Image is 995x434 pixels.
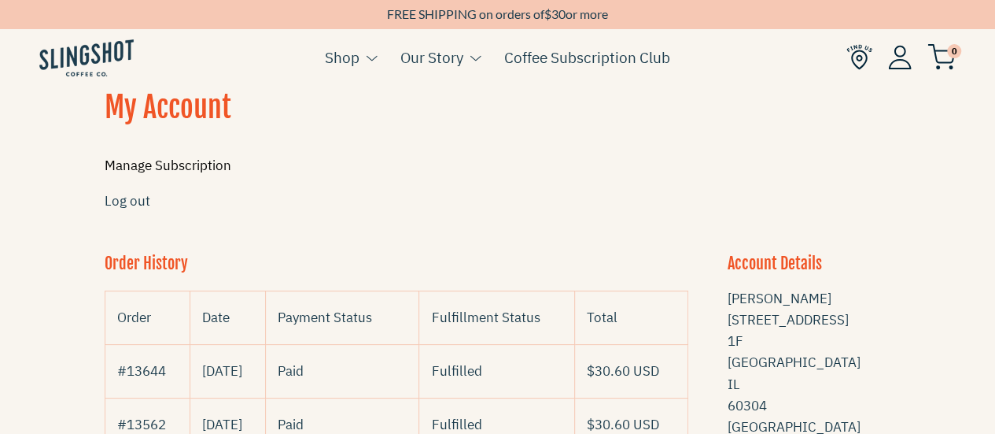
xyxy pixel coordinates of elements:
span: 30 [551,6,566,21]
span: 0 [947,44,961,58]
a: Manage Subscription [105,157,231,174]
th: Total [575,291,688,344]
a: Fulfilled [431,416,481,433]
a: $30.60 USD [587,416,659,433]
a: Log out [105,192,150,210]
h4: Account Details [728,253,891,275]
th: Fulfillment Status [419,291,575,344]
a: #13644 [117,362,166,380]
h4: Order History [105,253,188,275]
img: Find Us [846,44,872,70]
a: Paid [278,416,304,433]
a: [DATE] [202,416,242,433]
span: $ [544,6,551,21]
a: Fulfilled [431,362,481,380]
a: 0 [927,48,956,67]
a: [DATE] [202,362,242,380]
h1: My Account [105,88,231,128]
a: Paid [278,362,304,380]
a: Our Story [400,46,463,69]
th: Date [190,291,266,344]
a: #13562 [117,416,166,433]
th: Payment Status [266,291,419,344]
a: Coffee Subscription Club [504,46,670,69]
th: Order [105,291,190,344]
a: $30.60 USD [587,362,659,380]
a: Shop [325,46,359,69]
img: cart [927,44,956,70]
img: Account [888,45,912,69]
